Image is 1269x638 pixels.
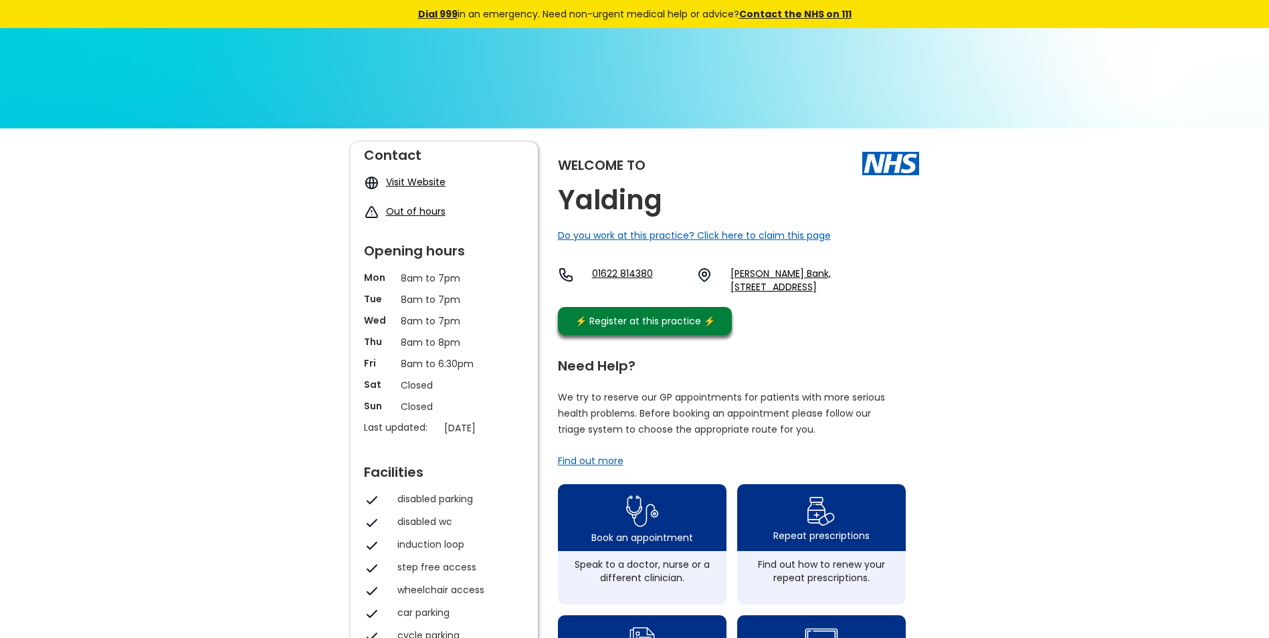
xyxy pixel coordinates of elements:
[364,314,394,327] p: Wed
[558,185,662,215] h2: Yalding
[591,531,693,544] div: Book an appointment
[364,237,524,257] div: Opening hours
[739,7,852,21] a: Contact the NHS on 111
[558,389,886,437] p: We try to reserve our GP appointments for patients with more serious health problems. Before book...
[558,454,623,467] a: Find out more
[558,229,831,242] a: Do you work at this practice? Click here to claim this page
[558,484,726,605] a: book appointment icon Book an appointmentSpeak to a doctor, nurse or a different clinician.
[397,583,518,597] div: wheelchair access
[386,205,446,218] a: Out of hours
[364,421,437,434] p: Last updated:
[737,484,906,605] a: repeat prescription iconRepeat prescriptionsFind out how to renew your repeat prescriptions.
[364,459,524,479] div: Facilities
[401,292,488,307] p: 8am to 7pm
[364,292,394,306] p: Tue
[401,314,488,328] p: 8am to 7pm
[397,515,518,528] div: disabled wc
[364,378,394,391] p: Sat
[565,558,720,584] div: Speak to a doctor, nurse or a different clinician.
[558,158,646,172] div: Welcome to
[418,7,458,21] a: Dial 999
[397,538,518,551] div: induction loop
[773,529,870,542] div: Repeat prescriptions
[558,267,574,283] img: telephone icon
[401,271,488,286] p: 8am to 7pm
[364,399,394,413] p: Sun
[558,307,732,335] a: ⚡️ Register at this practice ⚡️
[364,205,379,220] img: exclamation icon
[807,494,836,529] img: repeat prescription icon
[364,271,394,284] p: Mon
[397,560,518,574] div: step free access
[401,378,488,393] p: Closed
[862,152,919,175] img: The NHS logo
[364,142,524,162] div: Contact
[696,267,712,283] img: practice location icon
[397,606,518,619] div: car parking
[401,335,488,350] p: 8am to 8pm
[744,558,899,584] div: Find out how to renew your repeat prescriptions.
[397,492,518,506] div: disabled parking
[558,352,906,373] div: Need Help?
[401,399,488,414] p: Closed
[444,421,531,435] p: [DATE]
[386,175,446,189] a: Visit Website
[569,314,722,328] div: ⚡️ Register at this practice ⚡️
[364,175,379,191] img: globe icon
[626,492,658,531] img: book appointment icon
[592,267,686,294] a: 01622 814380
[401,356,488,371] p: 8am to 6:30pm
[327,7,943,21] div: in an emergency. Need non-urgent medical help or advice?
[730,267,918,294] a: [PERSON_NAME] Bank, [STREET_ADDRESS]
[364,335,394,348] p: Thu
[364,356,394,370] p: Fri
